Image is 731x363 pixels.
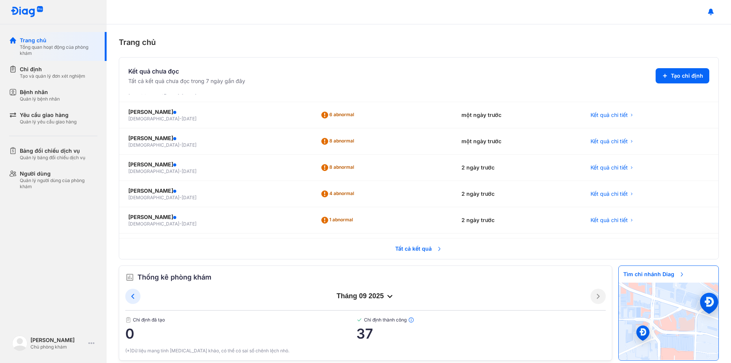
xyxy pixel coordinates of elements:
span: Tìm chi nhánh Diag [619,266,690,283]
div: Yêu cầu giao hàng [20,111,77,119]
button: Tạo chỉ định [656,68,709,83]
div: 2 ngày trước [452,207,582,233]
span: [DEMOGRAPHIC_DATA] [128,195,179,200]
span: [DATE] [182,195,196,200]
div: Trang chủ [119,37,719,48]
span: 37 [356,326,606,341]
span: [DATE] [182,221,196,227]
span: - [179,221,182,227]
div: Quản lý bảng đối chiếu dịch vụ [20,155,85,161]
div: Kết quả chưa đọc [128,67,245,76]
span: [DEMOGRAPHIC_DATA] [128,142,179,148]
div: 2 ngày trước [452,155,582,181]
div: [PERSON_NAME] [30,336,85,344]
span: Kết quả chi tiết [591,111,628,119]
span: Chỉ định đã tạo [125,317,356,323]
div: 4 abnormal [320,188,357,200]
img: order.5a6da16c.svg [125,273,134,282]
div: Quản lý bệnh nhân [20,96,60,102]
div: Tạo và quản lý đơn xét nghiệm [20,73,85,79]
div: 1 abnormal [320,214,356,226]
div: Quản lý yêu cầu giao hàng [20,119,77,125]
span: - [179,116,182,122]
div: một ngày trước [452,128,582,155]
div: Tất cả kết quả chưa đọc trong 7 ngày gần đây [128,77,245,85]
span: - [179,142,182,148]
div: 8 abnormal [320,162,357,174]
span: [DEMOGRAPHIC_DATA] [128,116,179,122]
div: [PERSON_NAME] [128,108,302,116]
div: Bảng đối chiếu dịch vụ [20,147,85,155]
span: Kết quả chi tiết [591,216,628,224]
div: Chỉ định [20,66,85,73]
span: [DATE] [182,168,196,174]
div: [PERSON_NAME] [128,161,302,168]
span: Kết quả chi tiết [591,138,628,145]
span: - [179,195,182,200]
span: Kết quả chi tiết [591,164,628,171]
img: checked-green.01cc79e0.svg [356,317,362,323]
img: logo [11,6,43,18]
span: - [179,168,182,174]
div: Tổng quan hoạt động của phòng khám [20,44,97,56]
img: info.7e716105.svg [408,317,414,323]
div: Quản lý người dùng của phòng khám [20,178,97,190]
span: Chỉ định thành công [356,317,606,323]
img: logo [12,336,27,351]
span: Thống kê phòng khám [137,272,211,283]
div: Trang chủ [20,37,97,44]
span: 0 [125,326,356,341]
span: [DATE] [182,116,196,122]
span: [DEMOGRAPHIC_DATA] [128,168,179,174]
div: tháng 09 2025 [140,292,591,301]
div: 2 ngày trước [452,233,582,260]
span: [DATE] [182,142,196,148]
div: [PERSON_NAME] [128,187,302,195]
div: [PERSON_NAME] [128,134,302,142]
div: 8 abnormal [320,135,357,147]
div: 6 abnormal [320,109,357,121]
img: document.50c4cfd0.svg [125,317,131,323]
span: [DEMOGRAPHIC_DATA] [128,221,179,227]
div: (*)Dữ liệu mang tính [MEDICAL_DATA] khảo, có thể có sai số chênh lệch nhỏ. [125,347,606,354]
div: một ngày trước [452,102,582,128]
div: Chủ phòng khám [30,344,85,350]
span: Tạo chỉ định [671,72,703,80]
div: [PERSON_NAME] [128,213,302,221]
span: Tất cả kết quả [391,240,447,257]
span: Kết quả chi tiết [591,190,628,198]
div: 2 ngày trước [452,181,582,207]
div: Bệnh nhân [20,88,60,96]
div: Người dùng [20,170,97,178]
